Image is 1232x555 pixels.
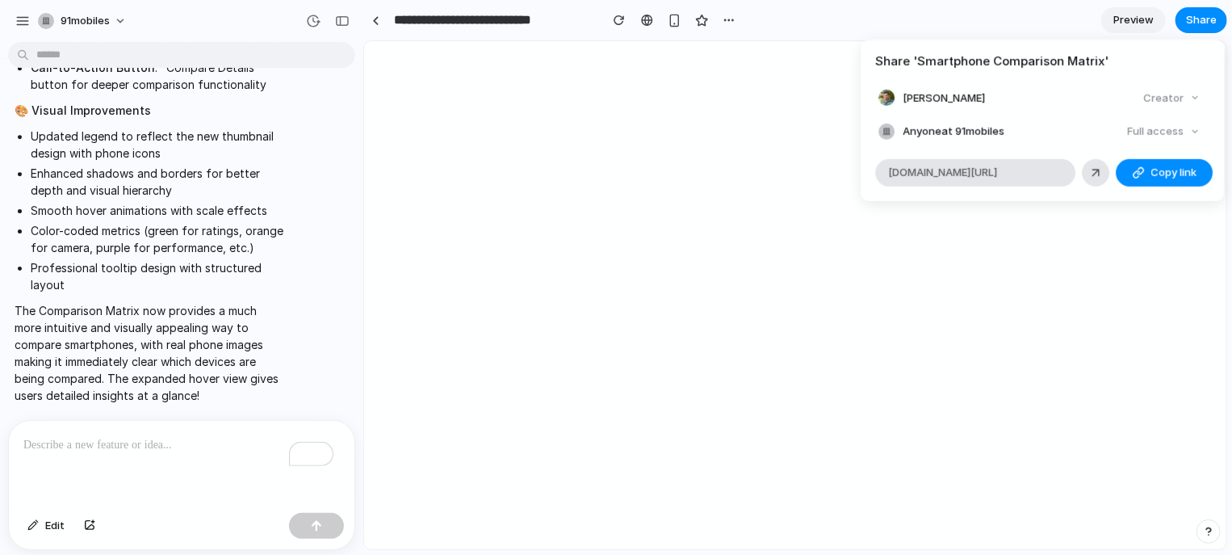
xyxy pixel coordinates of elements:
span: Copy link [1151,165,1197,181]
span: [PERSON_NAME] [903,90,985,106]
span: [DOMAIN_NAME][URL] [888,165,997,181]
div: [DOMAIN_NAME][URL] [875,158,1075,186]
h4: Share ' Smartphone Comparison Matrix ' [875,53,1209,71]
button: Copy link [1116,158,1213,186]
span: Anyone at 91mobiles [903,124,1004,140]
